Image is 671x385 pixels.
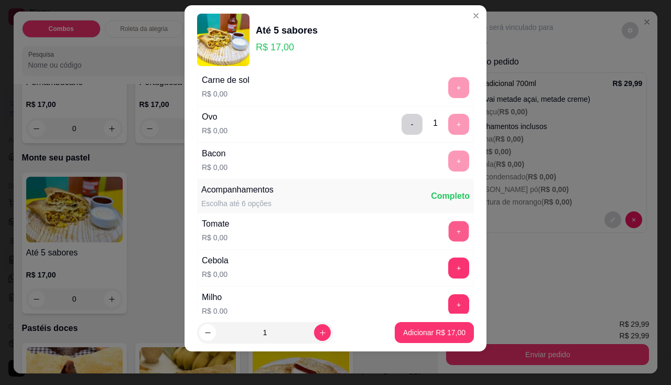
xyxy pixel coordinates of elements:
[202,74,250,87] div: Carne de sol
[202,306,228,316] p: R$ 0,00
[199,324,216,341] button: decrease-product-quantity
[202,269,229,280] p: R$ 0,00
[256,40,318,55] p: R$ 17,00
[449,221,469,241] button: add
[202,147,228,160] div: Bacon
[201,184,274,196] div: Acompanhamentos
[395,322,474,343] button: Adicionar R$ 17,00
[433,117,438,130] div: 1
[197,14,250,66] img: product-image
[431,190,470,202] div: Completo
[468,7,484,24] button: Close
[202,111,228,123] div: Ovo
[403,327,466,338] p: Adicionar R$ 17,00
[256,23,318,38] div: Até 5 sabores
[402,114,423,135] button: delete
[202,232,229,243] p: R$ 0,00
[202,162,228,173] p: R$ 0,00
[448,294,469,315] button: add
[314,324,331,341] button: increase-product-quantity
[448,258,469,279] button: add
[202,291,228,304] div: Milho
[201,198,274,209] div: Escolha até 6 opções
[202,125,228,136] p: R$ 0,00
[202,89,250,99] p: R$ 0,00
[202,218,229,230] div: Tomate
[202,254,229,267] div: Cebola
